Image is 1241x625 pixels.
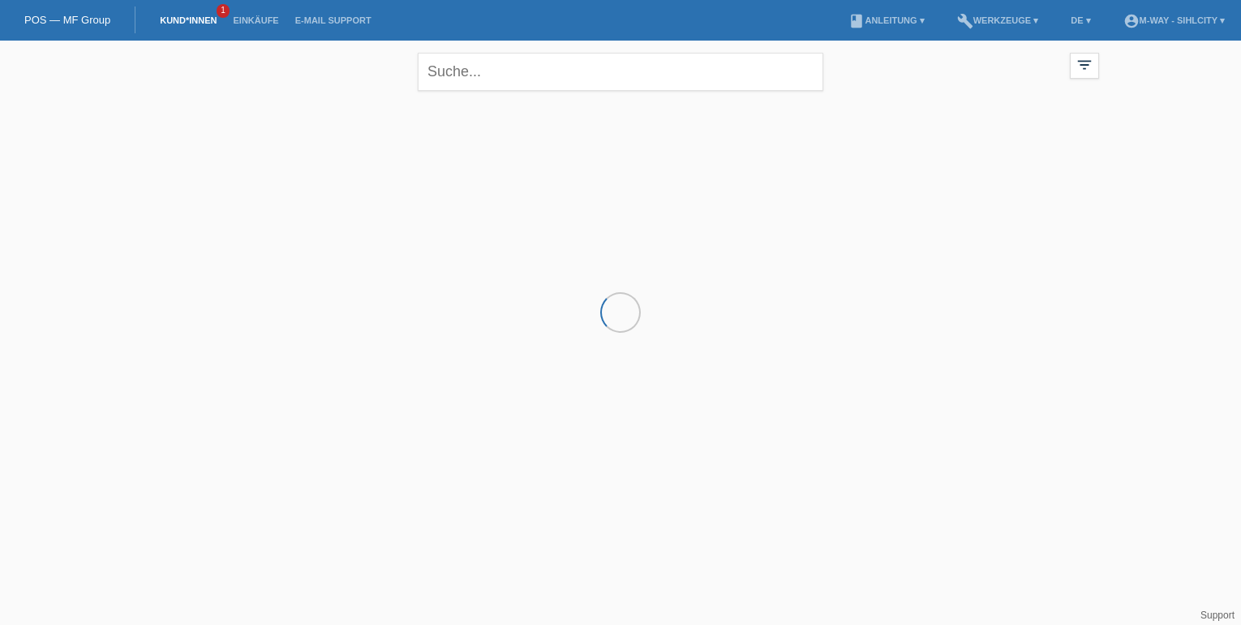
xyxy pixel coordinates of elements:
a: DE ▾ [1063,15,1098,25]
a: account_circlem-way - Sihlcity ▾ [1115,15,1233,25]
a: Support [1200,610,1235,621]
input: Suche... [418,53,823,91]
a: Kund*innen [152,15,225,25]
i: book [848,13,865,29]
i: build [957,13,973,29]
a: Einkäufe [225,15,286,25]
i: filter_list [1076,56,1093,74]
i: account_circle [1123,13,1140,29]
a: bookAnleitung ▾ [840,15,932,25]
a: POS — MF Group [24,14,110,26]
a: E-Mail Support [287,15,380,25]
span: 1 [217,4,230,18]
a: buildWerkzeuge ▾ [949,15,1047,25]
